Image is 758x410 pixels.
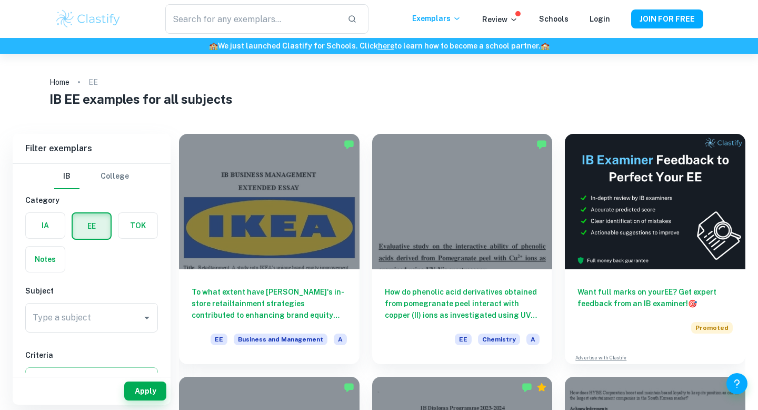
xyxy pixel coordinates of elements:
[26,247,65,272] button: Notes
[165,4,339,34] input: Search for any exemplars...
[13,134,171,163] h6: Filter exemplars
[25,194,158,206] h6: Category
[344,139,354,150] img: Marked
[25,285,158,297] h6: Subject
[482,14,518,25] p: Review
[49,75,69,90] a: Home
[412,13,461,24] p: Exemplars
[541,42,550,50] span: 🏫
[88,76,98,88] p: EE
[565,134,745,364] a: Want full marks on yourEE? Get expert feedback from an IB examiner!PromotedAdvertise with Clastify
[526,334,540,345] span: A
[179,134,360,364] a: To what extent have [PERSON_NAME]'s in-store retailtainment strategies contributed to enhancing b...
[378,42,394,50] a: here
[25,349,158,361] h6: Criteria
[26,213,65,238] button: IA
[577,286,733,309] h6: Want full marks on your EE ? Get expert feedback from an IB examiner!
[54,164,129,189] div: Filter type choice
[73,213,111,239] button: EE
[478,334,520,345] span: Chemistry
[49,90,709,109] h1: IB EE examples for all subjects
[455,334,472,345] span: EE
[2,40,756,52] h6: We just launched Clastify for Schools. Click to learn how to become a school partner.
[211,334,227,345] span: EE
[334,334,347,345] span: A
[344,382,354,393] img: Marked
[536,139,547,150] img: Marked
[688,299,697,308] span: 🎯
[209,42,218,50] span: 🏫
[55,8,122,30] img: Clastify logo
[124,382,166,401] button: Apply
[522,382,532,393] img: Marked
[118,213,157,238] button: TOK
[691,322,733,334] span: Promoted
[726,373,747,394] button: Help and Feedback
[631,9,703,28] button: JOIN FOR FREE
[139,310,154,325] button: Open
[192,286,347,321] h6: To what extent have [PERSON_NAME]'s in-store retailtainment strategies contributed to enhancing b...
[25,367,158,386] button: Select
[234,334,327,345] span: Business and Management
[590,15,610,23] a: Login
[54,164,79,189] button: IB
[575,354,626,362] a: Advertise with Clastify
[385,286,540,321] h6: How do phenolic acid derivatives obtained from pomegranate peel interact with copper (II) ions as...
[536,382,547,393] div: Premium
[539,15,568,23] a: Schools
[565,134,745,269] img: Thumbnail
[101,164,129,189] button: College
[372,134,553,364] a: How do phenolic acid derivatives obtained from pomegranate peel interact with copper (II) ions as...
